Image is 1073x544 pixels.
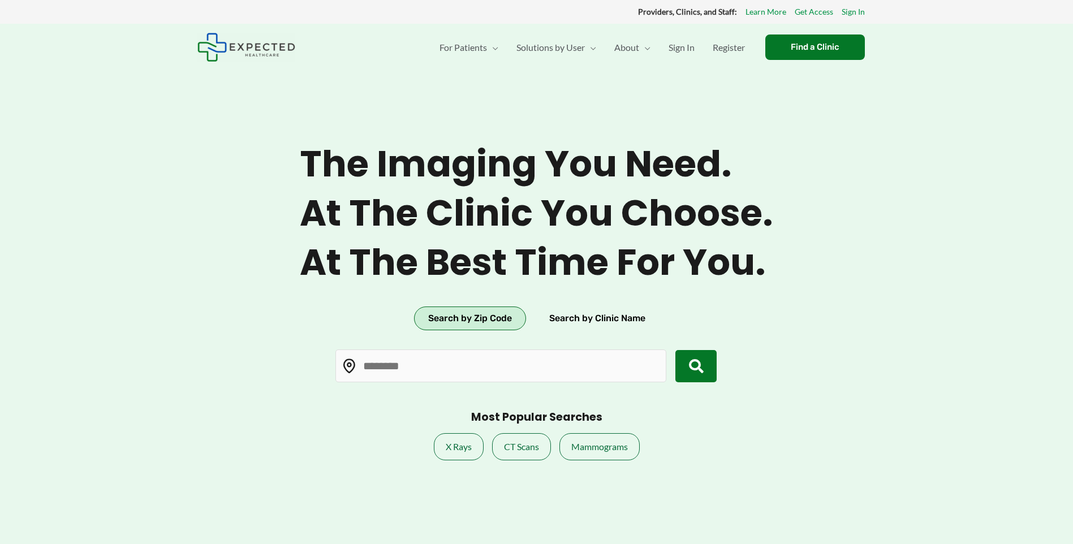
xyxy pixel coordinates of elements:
span: Sign In [669,28,695,67]
a: Get Access [795,5,833,19]
span: Register [713,28,745,67]
button: Search by Zip Code [414,306,526,330]
span: Menu Toggle [487,28,498,67]
nav: Primary Site Navigation [430,28,754,67]
a: Learn More [746,5,786,19]
span: Menu Toggle [639,28,650,67]
a: AboutMenu Toggle [605,28,660,67]
span: Solutions by User [516,28,585,67]
a: X Rays [434,433,484,460]
a: CT Scans [492,433,551,460]
span: About [614,28,639,67]
a: Solutions by UserMenu Toggle [507,28,605,67]
span: At the clinic you choose. [300,192,773,235]
button: Search by Clinic Name [535,306,660,330]
strong: Providers, Clinics, and Staff: [638,7,737,16]
a: For PatientsMenu Toggle [430,28,507,67]
span: At the best time for you. [300,241,773,284]
span: Menu Toggle [585,28,596,67]
span: For Patients [439,28,487,67]
h3: Most Popular Searches [471,411,602,425]
a: Mammograms [559,433,640,460]
a: Register [704,28,754,67]
a: Sign In [660,28,704,67]
img: Expected Healthcare Logo - side, dark font, small [197,33,295,62]
a: Sign In [842,5,865,19]
img: Location pin [342,359,357,374]
a: Find a Clinic [765,34,865,60]
span: The imaging you need. [300,143,773,186]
